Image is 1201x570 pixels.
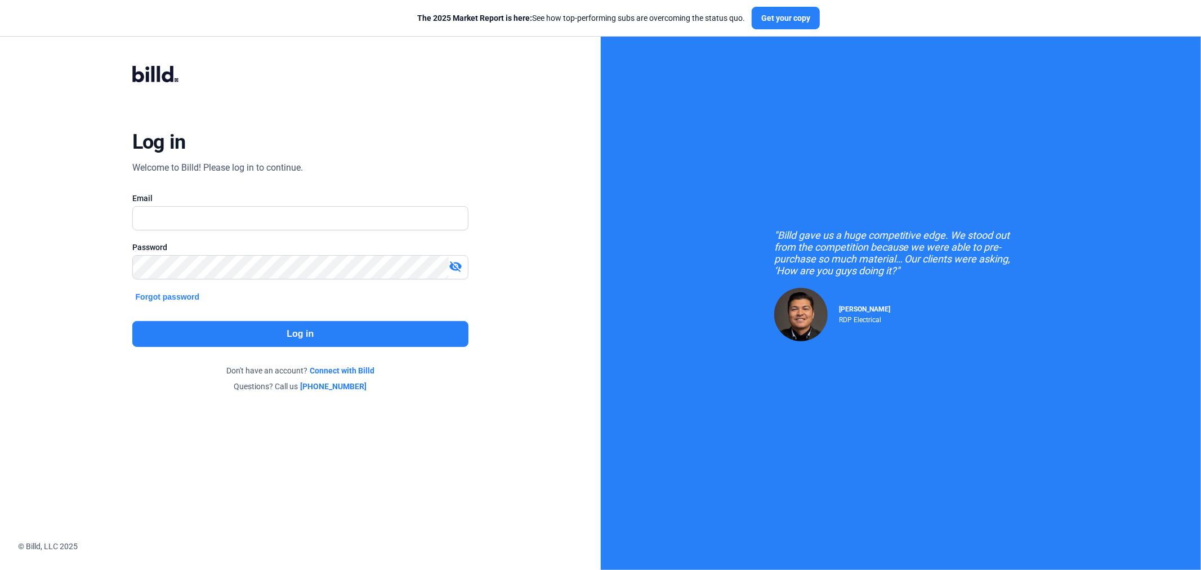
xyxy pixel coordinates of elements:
div: See how top-performing subs are overcoming the status quo. [417,12,745,24]
a: Connect with Billd [310,365,374,376]
div: Log in [132,130,186,154]
div: "Billd gave us a huge competitive edge. We stood out from the competition because we were able to... [774,229,1028,277]
div: Email [132,193,468,204]
img: Raul Pacheco [774,288,828,341]
span: [PERSON_NAME] [839,305,890,313]
button: Forgot password [132,291,203,303]
button: Log in [132,321,468,347]
button: Get your copy [752,7,820,29]
div: Questions? Call us [132,381,468,392]
span: The 2025 Market Report is here: [417,14,532,23]
mat-icon: visibility_off [449,260,462,273]
div: Password [132,242,468,253]
div: Welcome to Billd! Please log in to continue. [132,161,303,175]
div: Don't have an account? [132,365,468,376]
div: RDP Electrical [839,313,890,324]
a: [PHONE_NUMBER] [300,381,367,392]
